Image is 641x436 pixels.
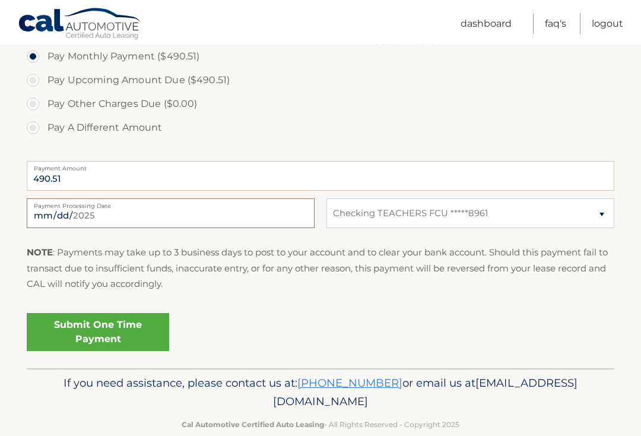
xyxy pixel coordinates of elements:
strong: NOTE [27,247,53,258]
p: - All Rights Reserved - Copyright 2025 [45,419,596,431]
a: Submit One Time Payment [27,314,169,352]
a: Cal Automotive [18,8,142,42]
p: : Payments may take up to 3 business days to post to your account and to clear your bank account.... [27,245,614,292]
a: [PHONE_NUMBER] [297,377,402,390]
label: Pay A Different Amount [27,116,614,140]
label: Payment Processing Date [27,199,315,208]
input: Payment Amount [27,162,614,191]
a: Logout [592,14,623,34]
a: Dashboard [461,14,512,34]
label: Pay Upcoming Amount Due ($490.51) [27,69,614,93]
label: Pay Other Charges Due ($0.00) [27,93,614,116]
p: If you need assistance, please contact us at: or email us at [45,374,596,412]
strong: Cal Automotive Certified Auto Leasing [182,421,324,429]
a: FAQ's [545,14,566,34]
label: Payment Amount [27,162,614,171]
label: Pay Monthly Payment ($490.51) [27,45,614,69]
input: Payment Date [27,199,315,229]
